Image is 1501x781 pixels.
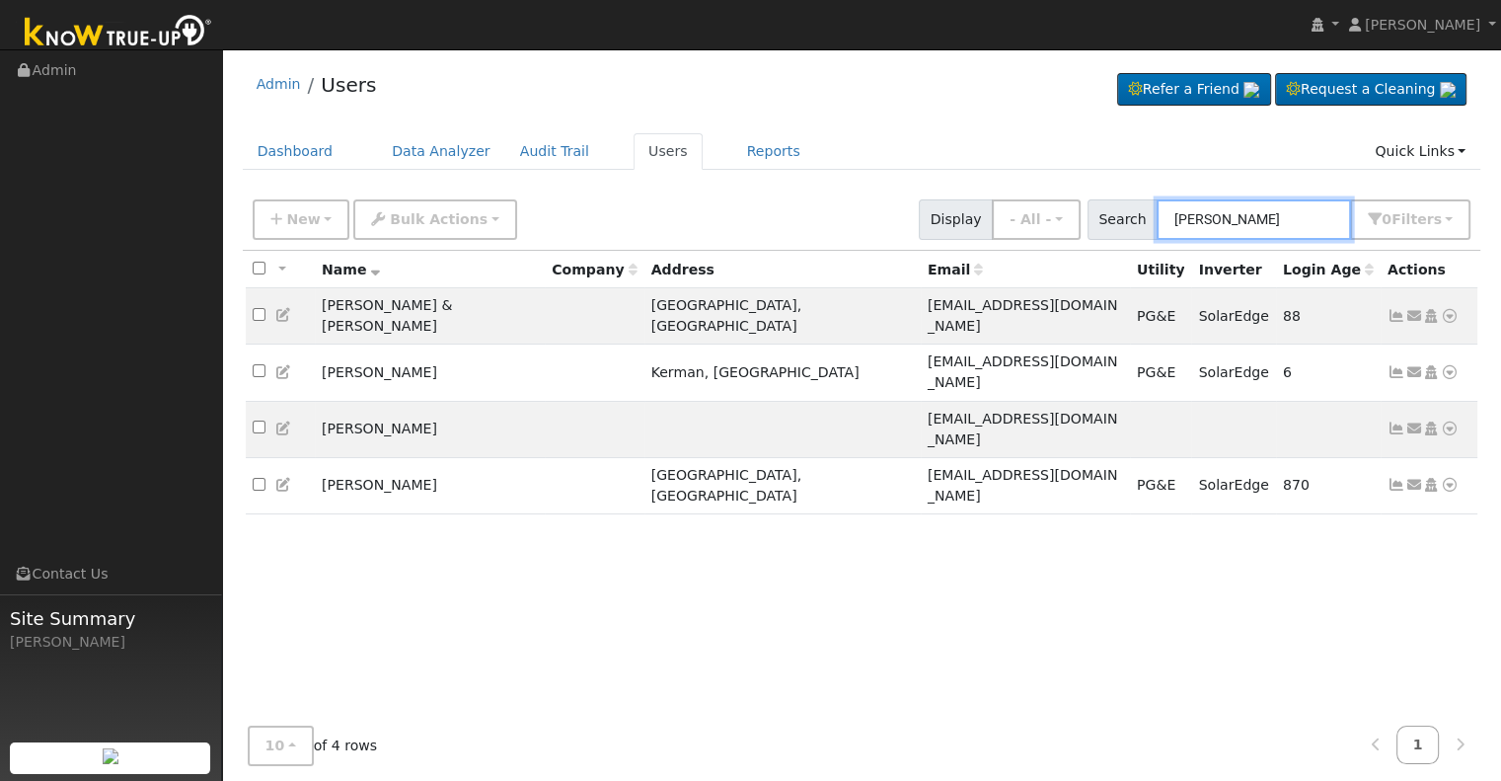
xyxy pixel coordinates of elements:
[1422,308,1440,324] a: Login As
[257,76,301,92] a: Admin
[1396,726,1440,764] a: 1
[1137,477,1175,493] span: PG&E
[1157,199,1351,240] input: Search
[1422,421,1440,436] a: Login As
[390,211,488,227] span: Bulk Actions
[1365,17,1480,33] span: [PERSON_NAME]
[1391,211,1442,227] span: Filter
[315,288,545,345] td: [PERSON_NAME] & [PERSON_NAME]
[1433,211,1441,227] span: s
[353,199,516,240] button: Bulk Actions
[1388,260,1470,280] div: Actions
[243,133,348,170] a: Dashboard
[10,632,211,653] div: [PERSON_NAME]
[1198,477,1268,493] span: SolarEdge
[1198,308,1268,324] span: SolarEdge
[1283,364,1292,380] span: 09/11/2025 8:50:41 AM
[732,133,815,170] a: Reports
[1388,421,1405,436] a: Not connected
[1137,260,1185,280] div: Utility
[103,748,118,764] img: retrieve
[321,73,376,97] a: Users
[1283,262,1374,277] span: Days since last login
[1198,260,1268,280] div: Inverter
[928,262,983,277] span: Email
[1283,308,1301,324] span: 06/21/2025 6:26:20 PM
[1088,199,1158,240] span: Search
[1137,308,1175,324] span: PG&E
[248,726,314,766] button: 10
[1198,364,1268,380] span: SolarEdge
[248,726,378,766] span: of 4 rows
[315,401,545,457] td: [PERSON_NAME]
[1422,364,1440,380] a: Login As
[315,457,545,513] td: [PERSON_NAME]
[1441,306,1459,327] a: Other actions
[634,133,703,170] a: Users
[644,457,921,513] td: [GEOGRAPHIC_DATA], [GEOGRAPHIC_DATA]
[1440,82,1456,98] img: retrieve
[1388,364,1405,380] a: Show Graph
[1405,419,1423,439] a: rpojary@hotmail.com
[651,260,914,280] div: Address
[1283,477,1310,493] span: 05/01/2023 2:05:24 PM
[928,297,1117,334] span: [EMAIL_ADDRESS][DOMAIN_NAME]
[1350,199,1470,240] button: 0Filters
[1137,364,1175,380] span: PG&E
[644,345,921,401] td: Kerman, [GEOGRAPHIC_DATA]
[505,133,604,170] a: Audit Trail
[275,307,293,323] a: Edit User
[286,211,320,227] span: New
[275,364,293,380] a: Edit User
[1275,73,1466,107] a: Request a Cleaning
[1388,477,1405,493] a: Show Graph
[928,353,1117,390] span: [EMAIL_ADDRESS][DOMAIN_NAME]
[315,345,545,401] td: [PERSON_NAME]
[1441,419,1459,439] a: Other actions
[1388,308,1405,324] a: Show Graph
[928,411,1117,447] span: [EMAIL_ADDRESS][DOMAIN_NAME]
[1117,73,1271,107] a: Refer a Friend
[928,467,1117,504] span: [EMAIL_ADDRESS][DOMAIN_NAME]
[644,288,921,345] td: [GEOGRAPHIC_DATA], [GEOGRAPHIC_DATA]
[253,199,350,240] button: New
[275,477,293,493] a: Edit User
[552,262,637,277] span: Company name
[992,199,1081,240] button: - All -
[1441,475,1459,496] a: Other actions
[377,133,505,170] a: Data Analyzer
[919,199,993,240] span: Display
[1405,362,1423,383] a: ornelasjoe@ymail.com
[1405,306,1423,327] a: ornelasb1@outlook.com
[1360,133,1480,170] a: Quick Links
[1243,82,1259,98] img: retrieve
[275,421,293,436] a: Edit User
[265,738,285,753] span: 10
[1441,362,1459,383] a: Other actions
[10,605,211,632] span: Site Summary
[322,262,380,277] span: Name
[1422,477,1440,493] a: Login As
[1405,475,1423,496] a: migueltonoco@gmail.com
[15,11,222,55] img: Know True-Up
